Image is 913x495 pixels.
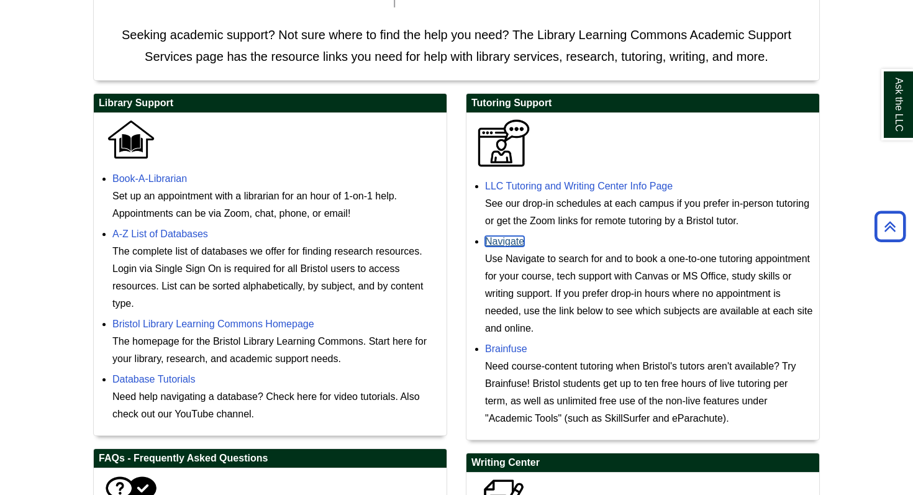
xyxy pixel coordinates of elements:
h2: Tutoring Support [466,94,819,113]
a: Back to Top [870,218,910,235]
a: A-Z List of Databases [112,229,208,239]
a: LLC Tutoring and Writing Center Info Page [485,181,673,191]
h2: Writing Center [466,453,819,473]
span: Seeking academic support? Not sure where to find the help you need? The Library Learning Commons ... [122,28,791,63]
a: Brainfuse [485,343,527,354]
div: Need course-content tutoring when Bristol's tutors aren't available? Try Brainfuse! Bristol stude... [485,358,813,427]
div: The complete list of databases we offer for finding research resources. Login via Single Sign On ... [112,243,440,312]
a: Database Tutorials [112,374,195,384]
h2: FAQs - Frequently Asked Questions [94,449,447,468]
div: Set up an appointment with a librarian for an hour of 1-on-1 help. Appointments can be via Zoom, ... [112,188,440,222]
div: See our drop-in schedules at each campus if you prefer in-person tutoring or get the Zoom links f... [485,195,813,230]
a: Book-A-Librarian [112,173,187,184]
h2: Library Support [94,94,447,113]
div: The homepage for the Bristol Library Learning Commons. Start here for your library, research, and... [112,333,440,368]
div: Need help navigating a database? Check here for video tutorials. Also check out our YouTube channel. [112,388,440,423]
div: Use Navigate to search for and to book a one-to-one tutoring appointment for your course, tech su... [485,250,813,337]
a: Bristol Library Learning Commons Homepage [112,319,314,329]
a: Navigate [485,236,524,247]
